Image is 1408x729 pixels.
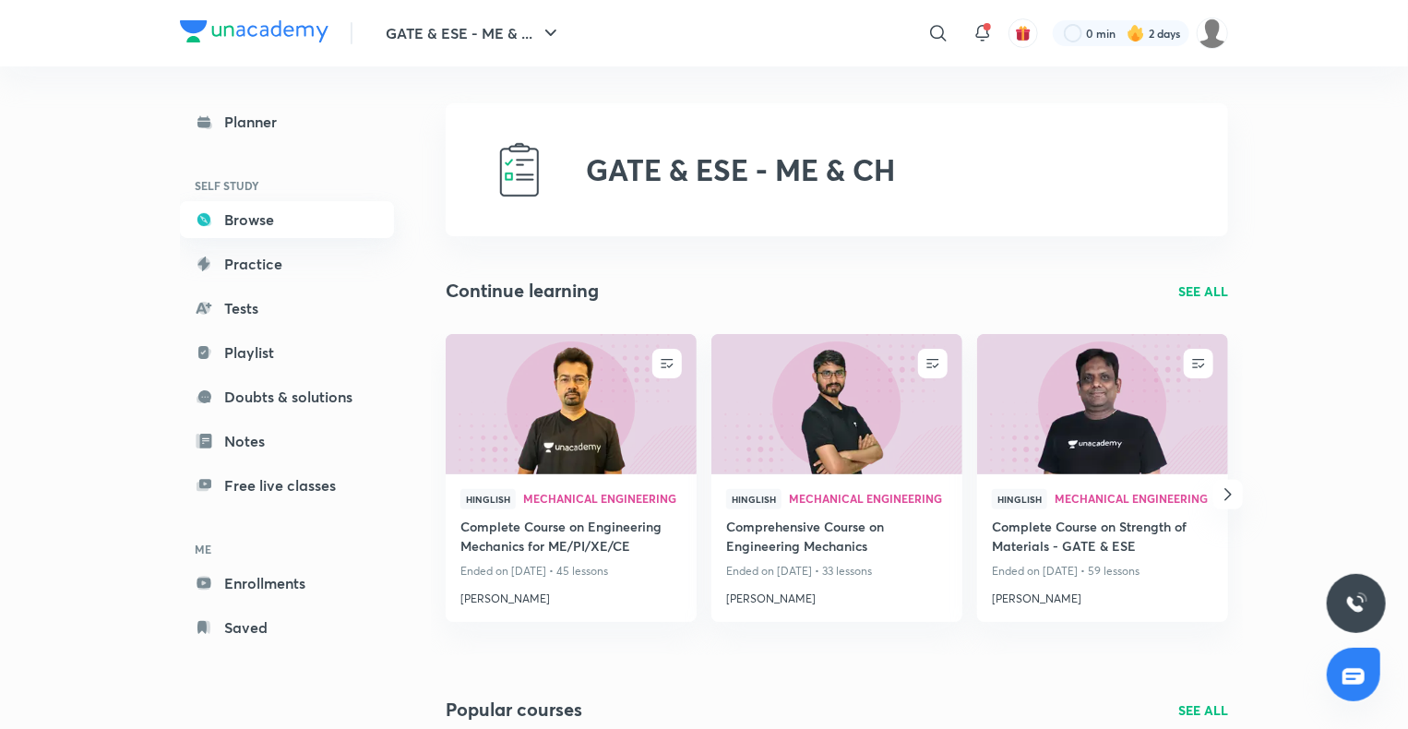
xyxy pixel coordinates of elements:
a: Company Logo [180,20,328,47]
button: avatar [1008,18,1038,48]
h2: Popular courses [446,696,582,723]
a: [PERSON_NAME] [726,583,948,607]
span: Hinglish [726,489,782,509]
a: [PERSON_NAME] [460,583,682,607]
a: Complete Course on Engineering Mechanics for ME/PI/XE/CE [460,517,682,559]
a: Enrollments [180,565,394,602]
a: new-thumbnail [977,334,1228,474]
a: SEE ALL [1178,281,1228,301]
img: streak [1127,24,1145,42]
h2: GATE & ESE - ME & CH [586,152,895,187]
a: Mechanical Engineering [1055,493,1213,506]
img: avatar [1015,25,1032,42]
a: Tests [180,290,394,327]
a: Notes [180,423,394,460]
a: new-thumbnail [711,334,962,474]
h6: ME [180,533,394,565]
img: GATE & ESE - ME & CH [490,140,549,199]
span: Hinglish [460,489,516,509]
a: Doubts & solutions [180,378,394,415]
button: GATE & ESE - ME & ... [375,15,573,52]
img: new-thumbnail [709,332,964,475]
h2: Continue learning [446,277,599,305]
h6: SELF STUDY [180,170,394,201]
a: Saved [180,609,394,646]
img: ttu [1345,592,1367,615]
span: Mechanical Engineering [1055,493,1213,504]
img: Company Logo [180,20,328,42]
p: Ended on [DATE] • 33 lessons [726,559,948,583]
a: SEE ALL [1178,700,1228,720]
a: Mechanical Engineering [523,493,682,506]
a: new-thumbnail [446,334,697,474]
span: Mechanical Engineering [523,493,682,504]
a: [PERSON_NAME] [992,583,1213,607]
img: new-thumbnail [443,332,698,475]
img: Prashant Kumar [1197,18,1228,49]
a: Playlist [180,334,394,371]
a: Free live classes [180,467,394,504]
p: Ended on [DATE] • 45 lessons [460,559,682,583]
img: new-thumbnail [974,332,1230,475]
p: Ended on [DATE] • 59 lessons [992,559,1213,583]
span: Hinglish [992,489,1047,509]
a: Planner [180,103,394,140]
a: Browse [180,201,394,238]
a: Complete Course on Strength of Materials - GATE & ESE [992,517,1213,559]
span: Mechanical Engineering [789,493,948,504]
a: Comprehensive Course on Engineering Mechanics [726,517,948,559]
a: Mechanical Engineering [789,493,948,506]
a: Practice [180,245,394,282]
